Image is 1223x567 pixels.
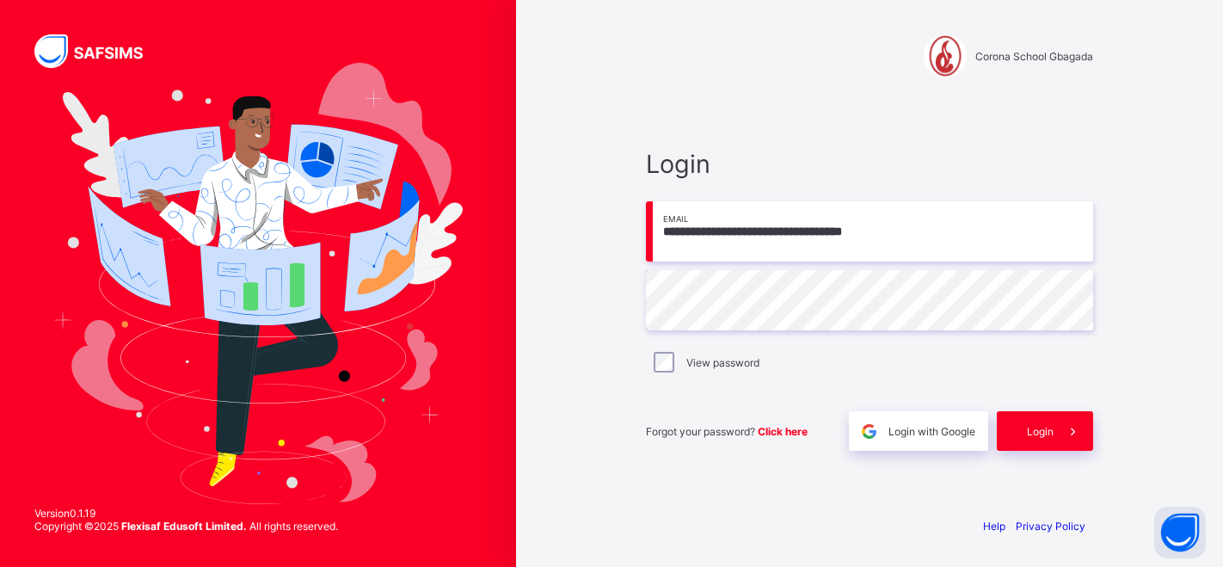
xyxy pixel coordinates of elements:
[888,425,975,438] span: Login with Google
[34,34,163,68] img: SAFSIMS Logo
[646,425,808,438] span: Forgot your password?
[646,149,1093,179] span: Login
[975,50,1093,63] span: Corona School Gbagada
[686,356,759,369] label: View password
[1016,520,1085,533] a: Privacy Policy
[983,520,1005,533] a: Help
[1027,425,1054,438] span: Login
[758,425,808,438] a: Click here
[1154,507,1206,558] button: Open asap
[53,63,463,503] img: Hero Image
[859,422,879,441] img: google.396cfc9801f0270233282035f929180a.svg
[121,520,247,533] strong: Flexisaf Edusoft Limited.
[34,507,338,520] span: Version 0.1.19
[34,520,338,533] span: Copyright © 2025 All rights reserved.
